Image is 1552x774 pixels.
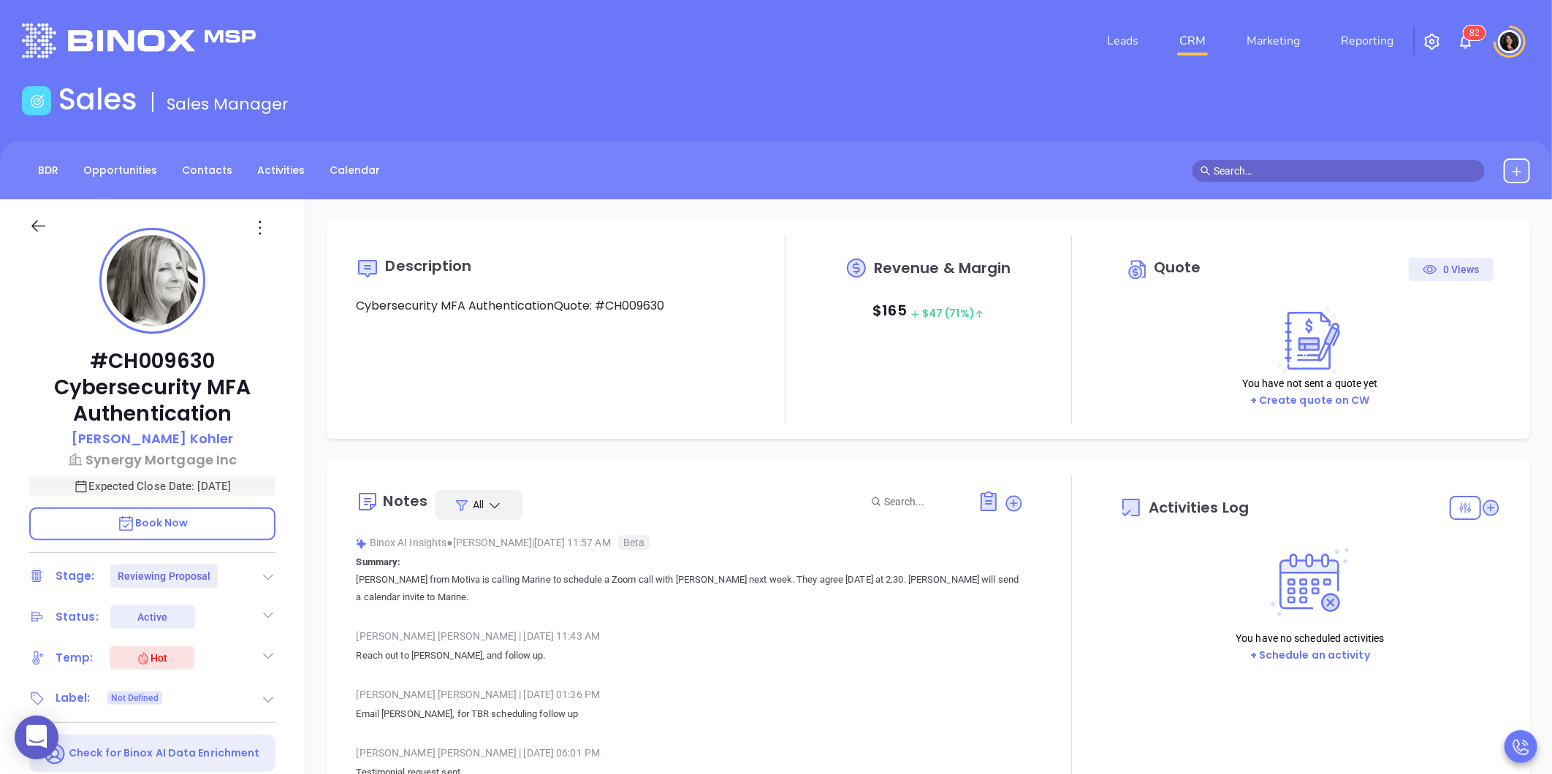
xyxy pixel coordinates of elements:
[1271,548,1350,617] img: Activities
[884,494,962,510] input: Search...
[321,158,389,183] a: Calendar
[1241,26,1306,55] a: Marketing
[910,306,984,321] span: $ 47 (71%)
[356,647,1024,664] p: Reach out to [PERSON_NAME], and follow up.
[1464,26,1486,40] sup: 82
[22,23,256,58] img: logo
[874,261,1011,275] span: Revenue & Margin
[1335,26,1399,55] a: Reporting
[1101,26,1144,55] a: Leads
[446,537,453,548] span: ●
[1149,500,1249,515] span: Activities Log
[356,532,1024,553] div: Binox AI Insights [PERSON_NAME] | [DATE] 11:57 AM
[29,348,275,427] p: #CH009630 Cybersecurity MFA Authentication
[111,690,159,706] span: Not Defined
[356,742,1024,764] div: [PERSON_NAME] [PERSON_NAME] [DATE] 06:01 PM
[1423,33,1441,50] img: iconSetting
[1236,630,1384,646] p: You have no scheduled activities
[872,297,984,326] p: $ 165
[356,297,737,315] p: Cybersecurity MFA AuthenticationQuote: #CH009630
[383,494,427,508] div: Notes
[56,687,91,709] div: Label:
[1469,28,1475,38] span: 8
[356,705,1024,723] p: Email [PERSON_NAME], for TBR scheduling follow up
[41,740,66,766] img: Ai-Enrich-DaqCidB-.svg
[69,746,259,761] p: Check for Binox AI Data Enrichment
[72,429,233,450] a: [PERSON_NAME] Kohler
[519,747,521,759] span: |
[1214,163,1477,179] input: Search…
[72,429,233,448] p: [PERSON_NAME] Kohler
[1154,257,1201,277] span: Quote
[1475,28,1480,38] span: 2
[117,516,189,530] span: Book Now
[356,538,367,549] img: svg%3e
[519,689,521,700] span: |
[519,630,521,642] span: |
[385,256,471,276] span: Description
[1250,393,1370,407] a: + Create quote on CW
[118,564,211,588] div: Reviewing Proposal
[356,625,1024,647] div: [PERSON_NAME] [PERSON_NAME] [DATE] 11:43 AM
[356,556,400,567] b: Summary:
[75,158,166,183] a: Opportunities
[1271,306,1350,375] img: Create on CWSell
[167,93,289,115] span: Sales Manager
[618,535,650,550] span: Beta
[107,235,198,326] img: profile-user
[136,649,167,667] div: Hot
[56,565,95,587] div: Stage:
[1246,392,1374,409] button: + Create quote on CW
[1201,166,1211,176] span: search
[1173,26,1211,55] a: CRM
[356,683,1024,705] div: [PERSON_NAME] [PERSON_NAME] [DATE] 01:36 PM
[137,605,167,629] div: Active
[473,497,484,512] span: All
[56,647,94,669] div: Temp:
[1498,30,1521,53] img: user
[1423,258,1480,281] div: 0 Views
[1242,375,1378,391] p: You have not sent a quote yet
[29,477,275,496] p: Expected Close Date: [DATE]
[1127,258,1150,281] img: Circle dollar
[1246,647,1374,664] button: + Schedule an activity
[29,450,275,470] a: Synergy Mortgage Inc
[173,158,241,183] a: Contacts
[56,606,99,628] div: Status:
[29,158,67,183] a: BDR
[1457,33,1475,50] img: iconNotification
[248,158,313,183] a: Activities
[58,82,137,117] h1: Sales
[356,571,1024,606] p: [PERSON_NAME] from Motiva is calling Marine to schedule a Zoom call with [PERSON_NAME] next week....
